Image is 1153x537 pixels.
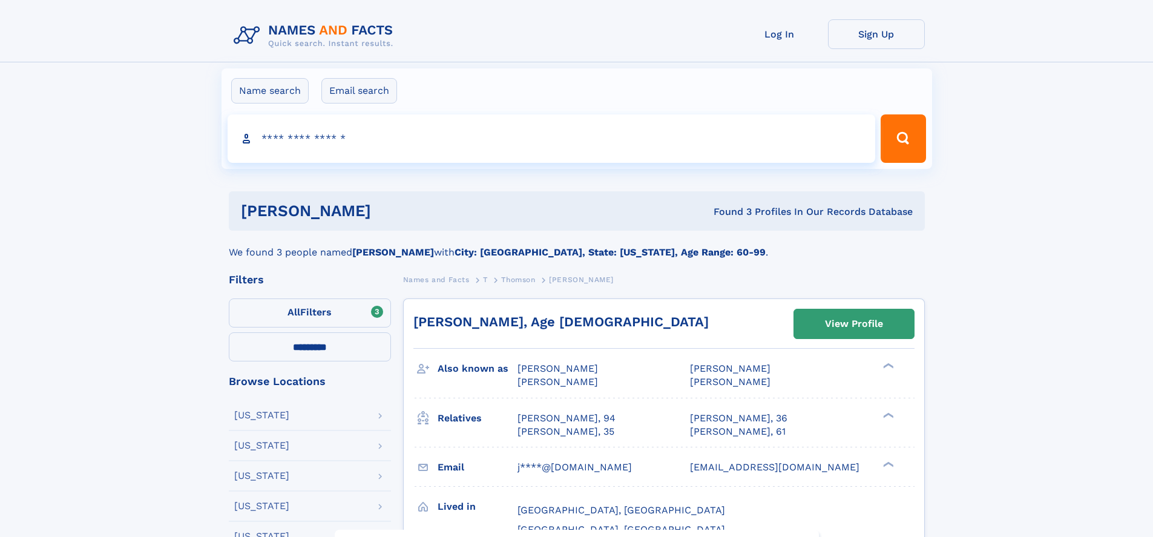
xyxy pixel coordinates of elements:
[880,362,895,370] div: ❯
[229,19,403,52] img: Logo Names and Facts
[517,504,725,516] span: [GEOGRAPHIC_DATA], [GEOGRAPHIC_DATA]
[438,496,517,517] h3: Lived in
[229,231,925,260] div: We found 3 people named with .
[690,376,770,387] span: [PERSON_NAME]
[234,501,289,511] div: [US_STATE]
[229,274,391,285] div: Filters
[880,460,895,468] div: ❯
[403,272,470,287] a: Names and Facts
[287,306,300,318] span: All
[241,203,542,219] h1: [PERSON_NAME]
[690,363,770,374] span: [PERSON_NAME]
[794,309,914,338] a: View Profile
[517,412,616,425] a: [PERSON_NAME], 94
[690,412,787,425] a: [PERSON_NAME], 36
[517,376,598,387] span: [PERSON_NAME]
[321,78,397,104] label: Email search
[231,78,309,104] label: Name search
[234,471,289,481] div: [US_STATE]
[828,19,925,49] a: Sign Up
[517,524,725,535] span: [GEOGRAPHIC_DATA], [GEOGRAPHIC_DATA]
[483,275,488,284] span: T
[234,410,289,420] div: [US_STATE]
[234,441,289,450] div: [US_STATE]
[549,275,614,284] span: [PERSON_NAME]
[228,114,876,163] input: search input
[517,363,598,374] span: [PERSON_NAME]
[731,19,828,49] a: Log In
[501,272,535,287] a: Thomson
[881,114,925,163] button: Search Button
[413,314,709,329] a: [PERSON_NAME], Age [DEMOGRAPHIC_DATA]
[825,310,883,338] div: View Profile
[542,205,913,219] div: Found 3 Profiles In Our Records Database
[352,246,434,258] b: [PERSON_NAME]
[501,275,535,284] span: Thomson
[517,425,614,438] a: [PERSON_NAME], 35
[880,411,895,419] div: ❯
[438,408,517,429] h3: Relatives
[438,358,517,379] h3: Also known as
[438,457,517,478] h3: Email
[229,376,391,387] div: Browse Locations
[690,425,786,438] a: [PERSON_NAME], 61
[455,246,766,258] b: City: [GEOGRAPHIC_DATA], State: [US_STATE], Age Range: 60-99
[483,272,488,287] a: T
[690,461,859,473] span: [EMAIL_ADDRESS][DOMAIN_NAME]
[229,298,391,328] label: Filters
